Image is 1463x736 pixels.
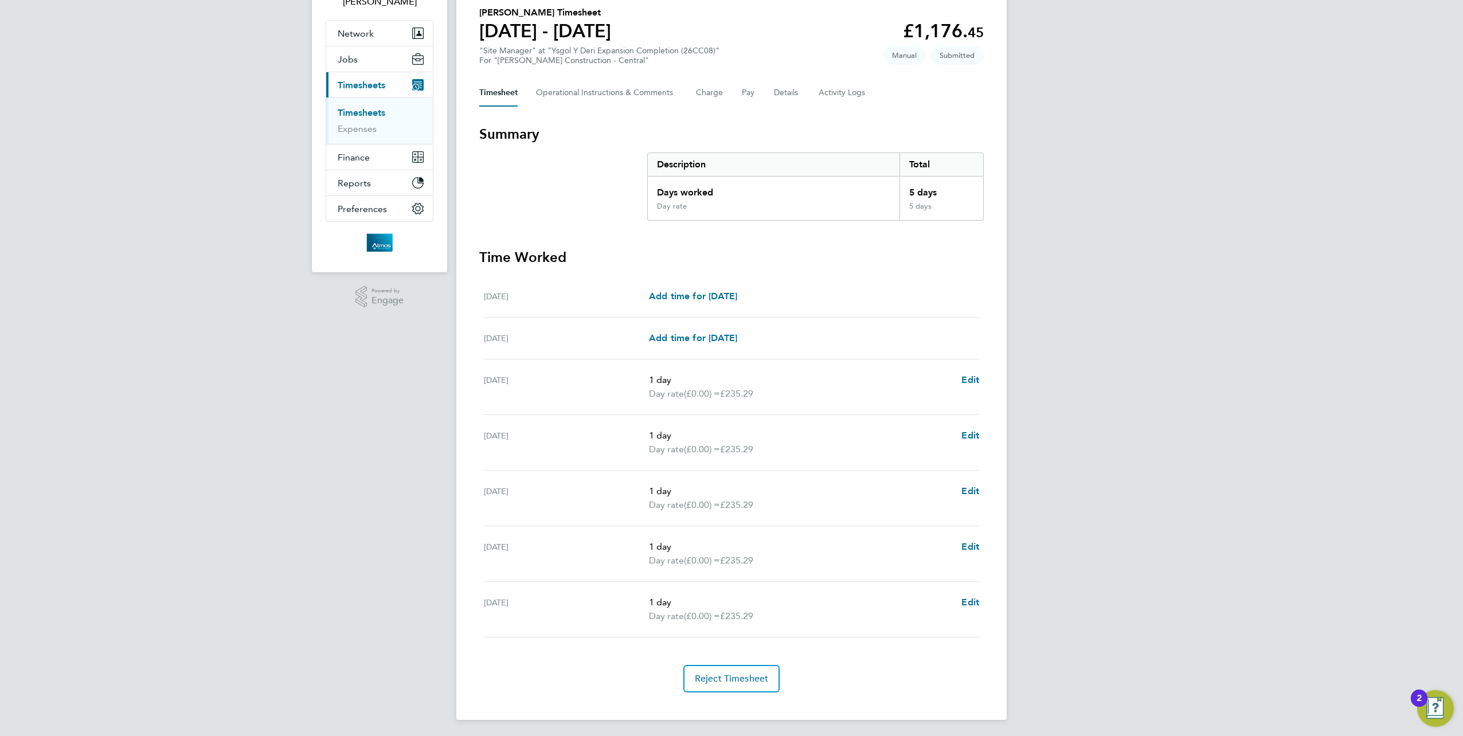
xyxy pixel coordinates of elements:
div: For "[PERSON_NAME] Construction - Central" [479,56,719,65]
span: Edit [961,541,979,552]
button: Timesheets [326,72,433,97]
div: [DATE] [484,289,649,303]
div: 5 days [899,177,983,202]
button: Open Resource Center, 2 new notifications [1417,690,1454,727]
a: Edit [961,484,979,498]
button: Pay [742,79,756,107]
div: Day rate [657,202,687,211]
a: Go to home page [326,233,433,252]
span: (£0.00) = [684,388,720,399]
a: Edit [961,596,979,609]
button: Finance [326,144,433,170]
span: Day rate [649,609,684,623]
div: [DATE] [484,429,649,456]
span: Edit [961,597,979,608]
p: 1 day [649,596,952,609]
p: 1 day [649,484,952,498]
span: £235.29 [720,444,753,455]
h1: [DATE] - [DATE] [479,19,611,42]
span: (£0.00) = [684,610,720,621]
a: Edit [961,429,979,443]
span: Powered by [371,286,404,296]
img: atmosrecruitment-logo-retina.png [366,233,392,252]
span: Edit [961,486,979,496]
span: Engage [371,296,404,306]
span: Day rate [649,443,684,456]
div: [DATE] [484,540,649,567]
span: Timesheets [338,80,385,91]
span: £235.29 [720,499,753,510]
span: Preferences [338,203,387,214]
div: 2 [1417,698,1422,713]
span: (£0.00) = [684,499,720,510]
span: Edit [961,374,979,385]
app-decimal: £1,176. [903,20,984,42]
span: Add time for [DATE] [649,332,737,343]
h2: [PERSON_NAME] Timesheet [479,6,611,19]
button: Activity Logs [819,79,867,107]
div: [DATE] [484,373,649,401]
button: Charge [696,79,723,107]
div: [DATE] [484,331,649,345]
span: £235.29 [720,610,753,621]
p: 1 day [649,373,952,387]
div: [DATE] [484,484,649,512]
div: "Site Manager" at "Ysgol Y Deri Expansion Completion (26CC08)" [479,46,719,65]
button: Preferences [326,196,433,221]
span: Day rate [649,554,684,567]
button: Reject Timesheet [683,665,780,692]
span: Jobs [338,54,358,65]
span: This timesheet is Submitted. [930,46,984,65]
div: Days worked [648,177,899,202]
p: 1 day [649,429,952,443]
a: Timesheets [338,107,385,118]
section: Timesheet [479,125,984,692]
span: £235.29 [720,388,753,399]
h3: Summary [479,125,984,143]
span: Reports [338,178,371,189]
div: [DATE] [484,596,649,623]
div: 5 days [899,202,983,220]
span: £235.29 [720,555,753,566]
span: This timesheet was manually created. [883,46,926,65]
div: Description [648,153,899,176]
div: Total [899,153,983,176]
span: (£0.00) = [684,555,720,566]
span: Day rate [649,498,684,512]
h3: Time Worked [479,248,984,267]
span: (£0.00) = [684,444,720,455]
span: Reject Timesheet [695,673,769,684]
span: 45 [968,24,984,41]
span: Finance [338,152,370,163]
a: Edit [961,373,979,387]
div: Timesheets [326,97,433,144]
button: Network [326,21,433,46]
button: Operational Instructions & Comments [536,79,678,107]
button: Jobs [326,46,433,72]
p: 1 day [649,540,952,554]
a: Add time for [DATE] [649,331,737,345]
a: Add time for [DATE] [649,289,737,303]
button: Reports [326,170,433,195]
a: Powered byEngage [355,286,404,308]
div: Summary [647,152,984,221]
span: Edit [961,430,979,441]
a: Expenses [338,123,377,134]
span: Day rate [649,387,684,401]
button: Details [774,79,800,107]
span: Network [338,28,374,39]
a: Edit [961,540,979,554]
button: Timesheet [479,79,518,107]
span: Add time for [DATE] [649,291,737,302]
